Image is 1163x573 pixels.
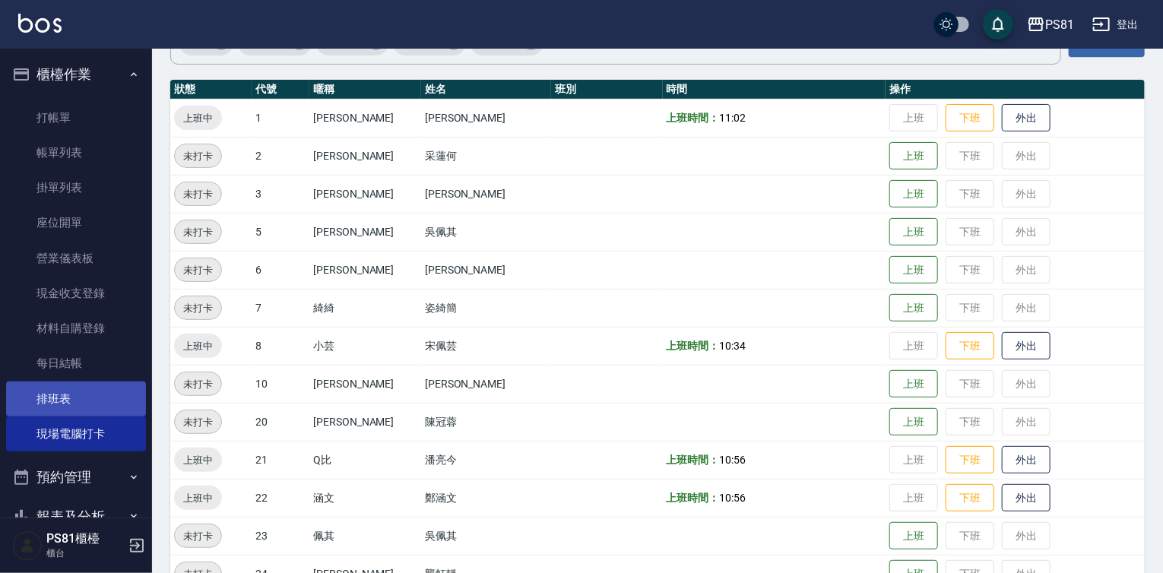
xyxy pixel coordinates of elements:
[175,528,221,544] span: 未打卡
[421,517,551,555] td: 吳佩其
[6,276,146,311] a: 現金收支登錄
[663,80,886,100] th: 時間
[889,370,938,398] button: 上班
[252,80,309,100] th: 代號
[421,403,551,441] td: 陳冠蓉
[309,403,421,441] td: [PERSON_NAME]
[175,300,221,316] span: 未打卡
[421,251,551,289] td: [PERSON_NAME]
[6,381,146,416] a: 排班表
[309,99,421,137] td: [PERSON_NAME]
[175,224,221,240] span: 未打卡
[6,241,146,276] a: 營業儀表板
[6,205,146,240] a: 座位開單
[421,99,551,137] td: [PERSON_NAME]
[889,522,938,550] button: 上班
[252,517,309,555] td: 23
[170,80,252,100] th: 狀態
[6,100,146,135] a: 打帳單
[421,365,551,403] td: [PERSON_NAME]
[252,289,309,327] td: 7
[6,346,146,381] a: 每日結帳
[421,213,551,251] td: 吳佩其
[309,441,421,479] td: Q比
[1002,332,1051,360] button: 外出
[309,213,421,251] td: [PERSON_NAME]
[46,546,124,560] p: 櫃台
[175,414,221,430] span: 未打卡
[252,441,309,479] td: 21
[889,180,938,208] button: 上班
[309,327,421,365] td: 小芸
[667,112,720,124] b: 上班時間：
[252,99,309,137] td: 1
[1086,11,1145,39] button: 登出
[889,218,938,246] button: 上班
[421,80,551,100] th: 姓名
[252,403,309,441] td: 20
[252,251,309,289] td: 6
[252,137,309,175] td: 2
[252,213,309,251] td: 5
[421,289,551,327] td: 姿綺簡
[6,457,146,497] button: 預約管理
[421,441,551,479] td: 潘亮今
[46,531,124,546] h5: PS81櫃檯
[1002,104,1051,132] button: 外出
[421,327,551,365] td: 宋佩芸
[175,186,221,202] span: 未打卡
[667,454,720,466] b: 上班時間：
[886,80,1145,100] th: 操作
[719,112,746,124] span: 11:02
[946,484,994,512] button: 下班
[174,338,222,354] span: 上班中
[946,104,994,132] button: 下班
[1002,484,1051,512] button: 外出
[252,175,309,213] td: 3
[6,311,146,346] a: 材料自購登錄
[309,479,421,517] td: 涵文
[6,135,146,170] a: 帳單列表
[889,294,938,322] button: 上班
[421,175,551,213] td: [PERSON_NAME]
[719,340,746,352] span: 10:34
[946,332,994,360] button: 下班
[667,340,720,352] b: 上班時間：
[174,452,222,468] span: 上班中
[719,454,746,466] span: 10:56
[6,170,146,205] a: 掛單列表
[174,110,222,126] span: 上班中
[252,479,309,517] td: 22
[252,365,309,403] td: 10
[889,142,938,170] button: 上班
[1002,446,1051,474] button: 外出
[18,14,62,33] img: Logo
[309,251,421,289] td: [PERSON_NAME]
[12,530,43,561] img: Person
[421,137,551,175] td: 采蓮何
[175,148,221,164] span: 未打卡
[889,408,938,436] button: 上班
[6,416,146,451] a: 現場電腦打卡
[421,479,551,517] td: 鄭涵文
[309,137,421,175] td: [PERSON_NAME]
[252,327,309,365] td: 8
[175,262,221,278] span: 未打卡
[1021,9,1080,40] button: PS81
[667,492,720,504] b: 上班時間：
[309,80,421,100] th: 暱稱
[1045,15,1074,34] div: PS81
[983,9,1013,40] button: save
[175,376,221,392] span: 未打卡
[551,80,663,100] th: 班別
[309,517,421,555] td: 佩其
[309,289,421,327] td: 綺綺
[174,490,222,506] span: 上班中
[889,256,938,284] button: 上班
[719,492,746,504] span: 10:56
[6,55,146,94] button: 櫃檯作業
[6,497,146,537] button: 報表及分析
[946,446,994,474] button: 下班
[309,175,421,213] td: [PERSON_NAME]
[309,365,421,403] td: [PERSON_NAME]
